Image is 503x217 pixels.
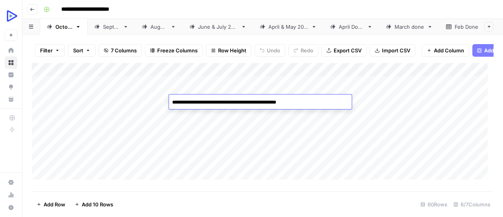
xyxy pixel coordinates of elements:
[111,46,137,54] span: 7 Columns
[417,198,450,211] div: 60 Rows
[5,93,17,106] a: Your Data
[70,198,118,211] button: Add 10 Rows
[395,23,424,31] div: March done
[35,44,65,57] button: Filter
[5,6,17,26] button: Workspace: OpenReplay
[157,46,198,54] span: Freeze Columns
[183,19,253,35] a: [DATE] & [DATE]
[301,46,313,54] span: Redo
[253,19,323,35] a: [DATE] & [DATE]
[5,69,17,81] a: Insights
[5,56,17,69] a: Browse
[439,19,494,35] a: Feb Done
[103,23,120,31] div: [DATE]
[379,19,439,35] a: March done
[44,200,65,208] span: Add Row
[99,44,142,57] button: 7 Columns
[5,81,17,93] a: Opportunities
[73,46,83,54] span: Sort
[88,19,135,35] a: [DATE]
[455,23,478,31] div: Feb Done
[267,46,280,54] span: Undo
[370,44,415,57] button: Import CSV
[5,44,17,57] a: Home
[32,198,70,211] button: Add Row
[198,23,238,31] div: [DATE] & [DATE]
[334,46,362,54] span: Export CSV
[434,46,464,54] span: Add Column
[323,19,379,35] a: April Done
[218,46,246,54] span: Row Height
[422,44,469,57] button: Add Column
[40,19,88,35] a: [DATE]
[82,200,113,208] span: Add 10 Rows
[68,44,95,57] button: Sort
[151,23,167,31] div: [DATE]
[5,9,19,23] img: OpenReplay Logo
[288,44,318,57] button: Redo
[135,19,183,35] a: [DATE]
[40,46,53,54] span: Filter
[339,23,364,31] div: April Done
[382,46,410,54] span: Import CSV
[255,44,285,57] button: Undo
[5,189,17,201] a: Usage
[321,44,367,57] button: Export CSV
[268,23,308,31] div: [DATE] & [DATE]
[55,23,72,31] div: [DATE]
[5,176,17,189] a: Settings
[450,198,494,211] div: 6/7 Columns
[145,44,203,57] button: Freeze Columns
[5,201,17,214] button: Help + Support
[206,44,251,57] button: Row Height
